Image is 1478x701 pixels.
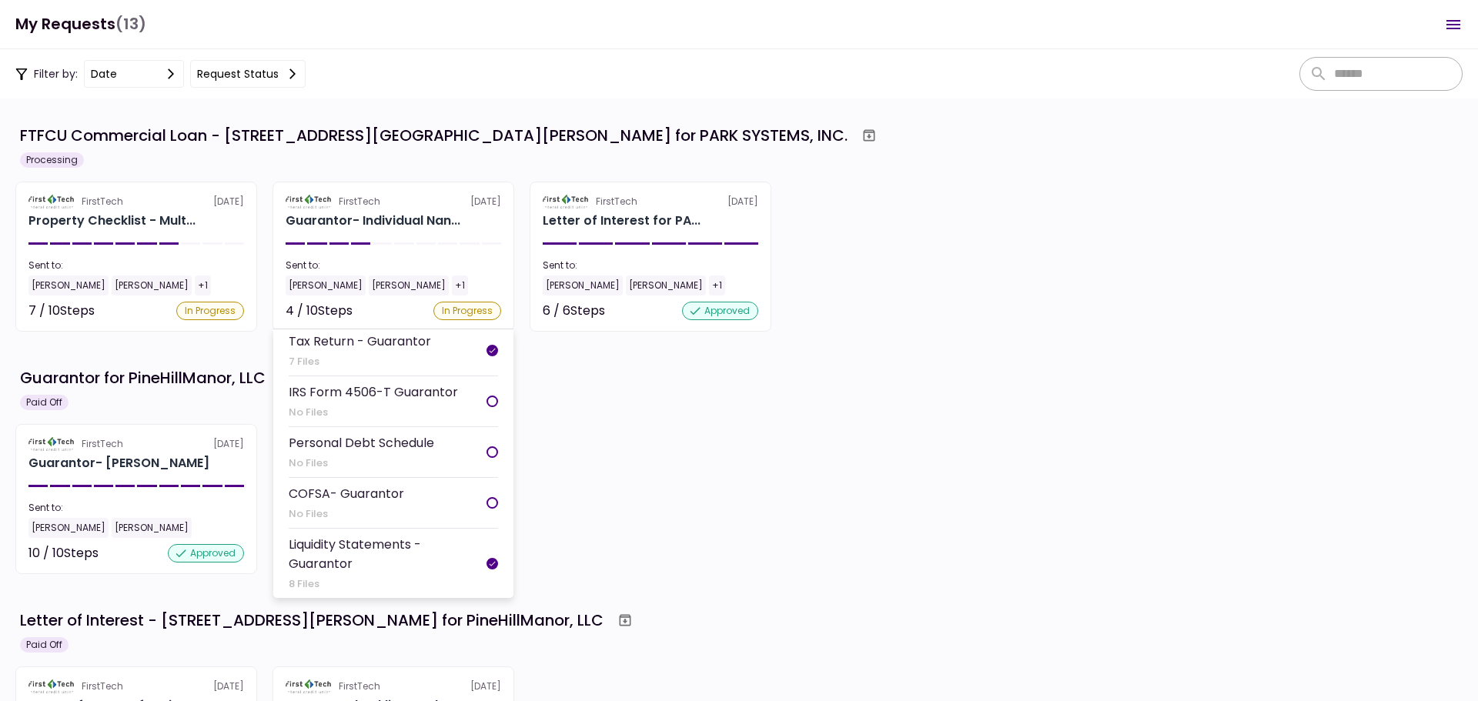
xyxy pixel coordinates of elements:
[286,212,460,230] div: Guarantor- Individual Nancy McKee
[84,60,184,88] button: date
[28,259,244,272] div: Sent to:
[115,8,146,40] span: (13)
[682,302,758,320] div: approved
[15,8,146,40] h1: My Requests
[289,354,431,369] div: 7 Files
[855,122,883,149] button: Archive workflow
[286,259,501,272] div: Sent to:
[82,195,123,209] div: FirstTech
[28,302,95,320] div: 7 / 10 Steps
[289,382,458,402] div: IRS Form 4506-T Guarantor
[339,679,380,693] div: FirstTech
[176,302,244,320] div: In Progress
[20,366,266,389] div: Guarantor for PineHillManor, LLC
[28,454,209,472] h2: Guarantor- [PERSON_NAME]
[20,124,848,147] div: FTFCU Commercial Loan - [STREET_ADDRESS][GEOGRAPHIC_DATA][PERSON_NAME] for PARK SYSTEMS, INC.
[20,609,604,632] div: Letter of Interest - [STREET_ADDRESS][PERSON_NAME] for PineHillManor, LLC
[543,259,758,272] div: Sent to:
[709,275,725,295] div: +1
[289,484,404,503] div: COFSA- Guarantor
[286,195,501,209] div: [DATE]
[28,437,75,451] img: Partner logo
[369,275,449,295] div: [PERSON_NAME]
[15,60,306,88] div: Filter by:
[286,679,333,693] img: Partner logo
[28,437,244,451] div: [DATE]
[28,212,196,230] div: Property Checklist - Multi-Family 600 Holly Drive
[339,195,380,209] div: FirstTech
[190,60,306,88] button: Request status
[28,501,244,515] div: Sent to:
[286,679,501,693] div: [DATE]
[20,152,84,168] div: Processing
[289,332,431,351] div: Tax Return - Guarantor
[433,302,501,320] div: In Progress
[28,275,109,295] div: [PERSON_NAME]
[82,437,123,451] div: FirstTech
[28,518,109,538] div: [PERSON_NAME]
[20,637,69,653] div: Paid Off
[28,195,244,209] div: [DATE]
[289,576,487,592] div: 8 Files
[112,518,192,538] div: [PERSON_NAME]
[289,506,404,522] div: No Files
[289,433,434,452] div: Personal Debt Schedule
[289,405,458,420] div: No Files
[91,65,117,82] div: date
[28,679,244,693] div: [DATE]
[286,275,366,295] div: [PERSON_NAME]
[1435,6,1472,43] button: Open menu
[28,195,75,209] img: Partner logo
[286,195,333,209] img: Partner logo
[168,544,244,562] div: approved
[611,606,639,634] button: Archive workflow
[289,535,487,573] div: Liquidity Statements - Guarantor
[286,302,353,320] div: 4 / 10 Steps
[82,679,123,693] div: FirstTech
[28,679,75,693] img: Partner logo
[20,395,69,410] div: Paid Off
[543,195,758,209] div: [DATE]
[543,195,590,209] img: Partner logo
[543,212,701,230] div: Letter of Interest for PARK SYSTEMS, INC. 600 Holly Drive Albany
[195,275,211,295] div: +1
[112,275,192,295] div: [PERSON_NAME]
[543,275,623,295] div: [PERSON_NAME]
[452,275,468,295] div: +1
[289,456,434,471] div: No Files
[596,195,637,209] div: FirstTech
[28,544,99,562] div: 10 / 10 Steps
[626,275,706,295] div: [PERSON_NAME]
[543,302,605,320] div: 6 / 6 Steps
